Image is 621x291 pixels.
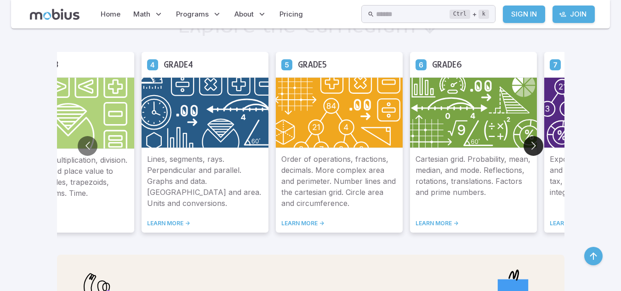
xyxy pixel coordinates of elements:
[147,154,263,209] p: Lines, segments, rays. Perpendicular and parallel. Graphs and data. [GEOGRAPHIC_DATA] and area. U...
[416,59,427,70] a: Grade 6
[276,77,403,148] img: Grade 5
[553,6,595,23] a: Join
[13,220,129,227] a: LEARN MORE ->
[298,57,327,72] h5: Grade 5
[550,59,561,70] a: Grade 7
[416,220,531,227] a: LEARN MORE ->
[133,9,150,19] span: Math
[176,9,209,19] span: Programs
[281,154,397,209] p: Order of operations, fractions, decimals. More complex area and perimeter. Number lines and the c...
[13,154,129,209] p: Fractions, multiplication, division. Decimals, and place value to 1000. Triangles, trapezoids, pa...
[524,136,543,156] button: Go to next slide
[7,77,134,149] img: Grade 3
[432,57,462,72] h5: Grade 6
[503,6,545,23] a: Sign In
[281,220,397,227] a: LEARN MORE ->
[450,10,470,19] kbd: Ctrl
[410,77,537,148] img: Grade 6
[281,59,292,70] a: Grade 5
[164,57,193,72] h5: Grade 4
[78,136,97,156] button: Go to previous slide
[147,59,158,70] a: Grade 4
[234,9,254,19] span: About
[450,9,489,20] div: +
[29,57,58,72] h5: Grade 3
[98,4,123,25] a: Home
[142,77,268,148] img: Grade 4
[277,4,306,25] a: Pricing
[177,10,416,37] h2: Explore the Curriculum
[479,10,489,19] kbd: k
[147,220,263,227] a: LEARN MORE ->
[416,154,531,209] p: Cartesian grid. Probability, mean, median, and mode. Reflections, rotations, translations. Factor...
